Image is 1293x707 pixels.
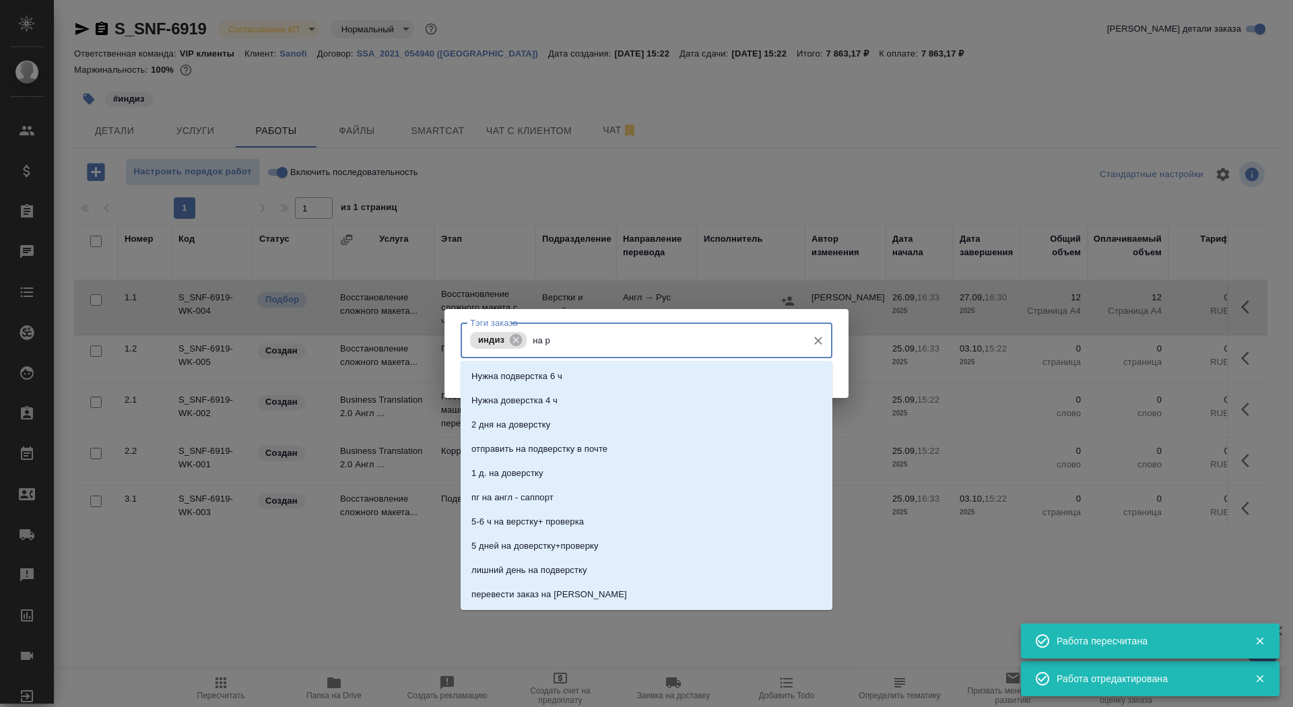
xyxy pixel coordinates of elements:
[809,331,828,350] button: Очистить
[471,418,550,432] p: 2 дня на доверстку
[471,370,562,383] p: Нужна подверстка 6 ч
[1246,635,1273,647] button: Закрыть
[471,394,558,407] p: Нужна доверстка 4 ч
[471,564,587,577] p: лишний день на подверстку
[471,588,627,601] p: перевести заказ на [PERSON_NAME]
[471,491,554,504] p: пг на англ - саппорт
[1057,672,1234,685] div: Работа отредактирована
[471,467,543,480] p: 1 д. на доверстку
[1246,673,1273,685] button: Закрыть
[470,332,527,349] div: индиз
[471,539,599,553] p: 5 дней на доверстку+проверку
[1057,634,1234,648] div: Работа пересчитана
[470,335,512,345] span: индиз
[471,515,584,529] p: 5-6 ч на верстку+ проверка
[471,442,607,456] p: отправить на подверстку в почте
